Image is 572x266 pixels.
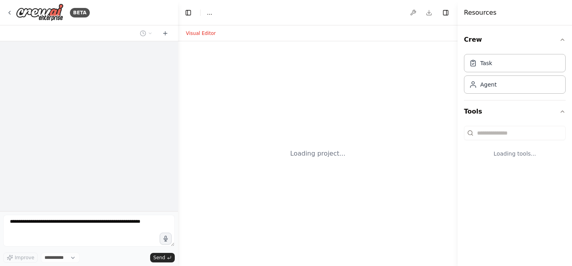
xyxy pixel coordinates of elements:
[464,100,566,123] button: Tools
[137,29,156,38] button: Switch to previous chat
[3,253,38,263] button: Improve
[153,254,165,261] span: Send
[181,29,220,38] button: Visual Editor
[290,149,346,158] div: Loading project...
[464,143,566,164] div: Loading tools...
[480,81,497,89] div: Agent
[16,4,64,21] img: Logo
[480,59,492,67] div: Task
[464,29,566,51] button: Crew
[440,7,451,18] button: Hide right sidebar
[207,9,212,17] nav: breadcrumb
[150,253,175,262] button: Send
[464,123,566,170] div: Tools
[464,8,497,17] h4: Resources
[464,51,566,100] div: Crew
[183,7,194,18] button: Hide left sidebar
[70,8,90,17] div: BETA
[207,9,212,17] span: ...
[159,29,172,38] button: Start a new chat
[15,254,34,261] span: Improve
[160,233,172,245] button: Click to speak your automation idea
